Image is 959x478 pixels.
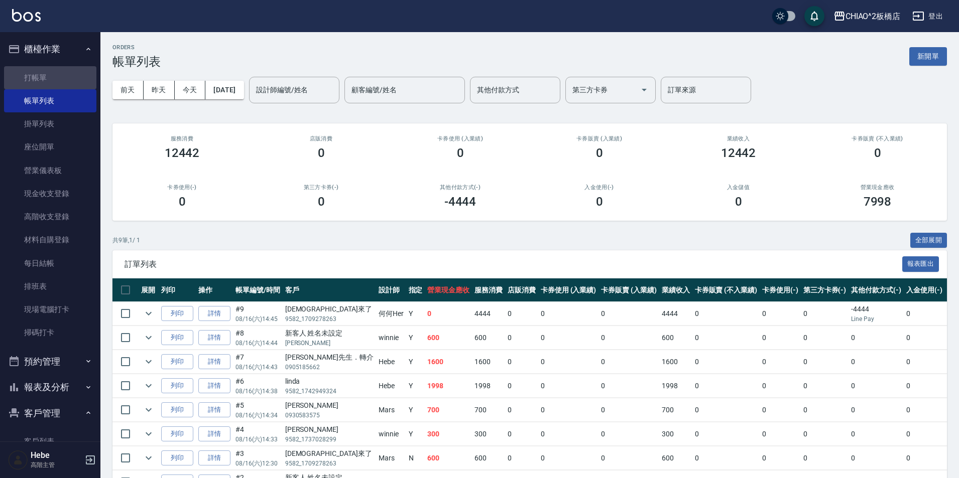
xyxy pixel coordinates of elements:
[849,350,904,374] td: 0
[406,326,425,350] td: Y
[425,446,472,470] td: 600
[125,259,902,269] span: 訂單列表
[760,302,801,326] td: 0
[235,363,280,372] p: 08/16 (六) 14:43
[376,350,406,374] td: Hebe
[538,398,599,422] td: 0
[125,135,239,142] h3: 服務消費
[179,195,186,209] h3: 0
[904,302,945,326] td: 0
[285,411,374,420] p: 0930583575
[376,278,406,302] th: 設計師
[196,278,233,302] th: 操作
[659,398,692,422] td: 700
[505,398,538,422] td: 0
[538,302,599,326] td: 0
[801,326,849,350] td: 0
[760,398,801,422] td: 0
[161,450,193,466] button: 列印
[4,159,96,182] a: 營業儀表板
[165,146,200,160] h3: 12442
[198,354,230,370] a: 詳情
[692,374,760,398] td: 0
[721,146,756,160] h3: 12442
[141,450,156,465] button: expand row
[4,228,96,251] a: 材料自購登錄
[505,278,538,302] th: 店販消費
[505,302,538,326] td: 0
[801,422,849,446] td: 0
[139,278,159,302] th: 展開
[8,450,28,470] img: Person
[285,339,374,348] p: [PERSON_NAME]
[681,135,796,142] h2: 業績收入
[161,354,193,370] button: 列印
[235,387,280,396] p: 08/16 (六) 14:38
[692,446,760,470] td: 0
[909,47,947,66] button: 新開單
[425,374,472,398] td: 1998
[425,278,472,302] th: 營業現金應收
[538,326,599,350] td: 0
[285,363,374,372] p: 0905185662
[31,450,82,460] h5: Hebe
[406,350,425,374] td: Y
[233,326,283,350] td: #8
[406,446,425,470] td: N
[4,430,96,453] a: 客戶列表
[910,233,947,248] button: 全部展開
[849,278,904,302] th: 其他付款方式(-)
[598,326,659,350] td: 0
[904,422,945,446] td: 0
[801,374,849,398] td: 0
[692,302,760,326] td: 0
[198,450,230,466] a: 詳情
[144,81,175,99] button: 昨天
[198,330,230,346] a: 詳情
[472,350,505,374] td: 1600
[425,302,472,326] td: 0
[538,446,599,470] td: 0
[283,278,376,302] th: 客戶
[659,350,692,374] td: 1600
[904,374,945,398] td: 0
[472,326,505,350] td: 600
[141,354,156,369] button: expand row
[161,306,193,322] button: 列印
[801,350,849,374] td: 0
[598,398,659,422] td: 0
[659,422,692,446] td: 300
[161,426,193,442] button: 列印
[659,446,692,470] td: 600
[735,195,742,209] h3: 0
[161,402,193,418] button: 列印
[285,448,374,459] div: [DEMOGRAPHIC_DATA]來了
[598,422,659,446] td: 0
[760,374,801,398] td: 0
[904,350,945,374] td: 0
[801,302,849,326] td: 0
[318,146,325,160] h3: 0
[598,374,659,398] td: 0
[31,460,82,469] p: 高階主管
[538,422,599,446] td: 0
[264,135,379,142] h2: 店販消費
[904,278,945,302] th: 入金使用(-)
[801,446,849,470] td: 0
[425,398,472,422] td: 700
[538,278,599,302] th: 卡券使用 (入業績)
[904,398,945,422] td: 0
[598,302,659,326] td: 0
[505,446,538,470] td: 0
[12,9,41,22] img: Logo
[376,374,406,398] td: Hebe
[598,350,659,374] td: 0
[505,350,538,374] td: 0
[4,66,96,89] a: 打帳單
[4,349,96,375] button: 預約管理
[233,302,283,326] td: #9
[285,304,374,314] div: [DEMOGRAPHIC_DATA]來了
[760,422,801,446] td: 0
[904,446,945,470] td: 0
[846,10,901,23] div: CHIAO^2板橋店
